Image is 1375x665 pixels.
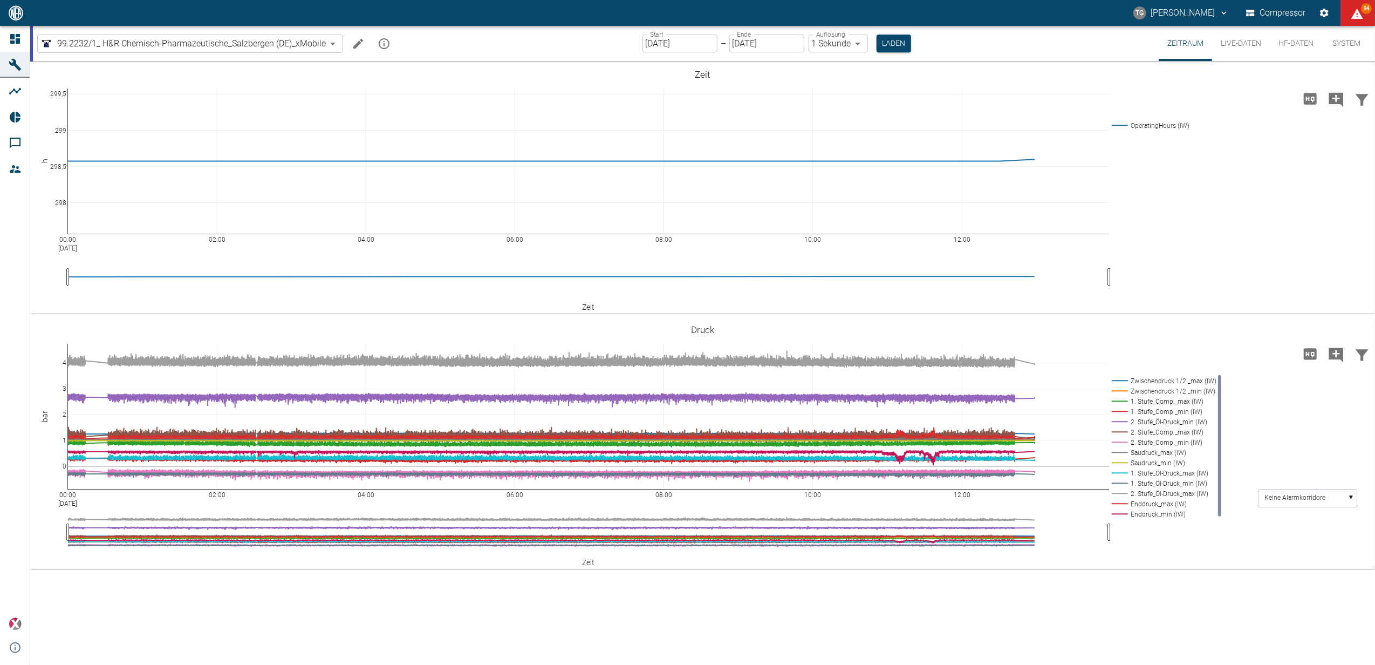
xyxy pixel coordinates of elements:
label: Auflösung [816,30,845,39]
div: 1 Sekunde [809,35,868,52]
label: Ende [737,30,751,39]
text: OperatingHours (IW) [1131,122,1189,130]
button: Laden [877,35,911,52]
button: HF-Daten [1270,26,1322,61]
img: Xplore Logo [9,617,22,630]
button: System [1322,26,1371,61]
button: Compressor [1244,3,1308,23]
input: DD.MM.YYYY [642,35,717,52]
button: Zeitraum [1159,26,1212,61]
button: Live-Daten [1212,26,1270,61]
div: TG [1133,6,1146,19]
span: Hohe Auflösung [1297,348,1323,358]
button: Einstellungen [1315,3,1334,23]
text: Zwischendruck 1/2 _max (IW) [1131,377,1216,385]
button: Daten filtern [1349,340,1375,368]
label: Start [650,30,663,39]
input: DD.MM.YYYY [729,35,804,52]
button: mission info [373,33,395,55]
button: thomas.gregoir@neuman-esser.com [1132,3,1230,23]
img: logo [8,5,24,20]
button: Daten filtern [1349,85,1375,113]
span: Hohe Auflösung [1297,93,1323,103]
button: Kommentar hinzufügen [1323,85,1349,113]
p: – [721,37,726,50]
button: Machine bearbeiten [347,33,369,55]
text: Keine Alarmkorridore [1265,494,1326,502]
button: Kommentar hinzufügen [1323,340,1349,368]
a: 99.2232/1_ H&R Chemisch-Pharmazeutische_Salzbergen (DE)_xMobile [40,37,326,50]
span: 99.2232/1_ H&R Chemisch-Pharmazeutische_Salzbergen (DE)_xMobile [57,37,326,50]
span: 94 [1361,3,1372,14]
